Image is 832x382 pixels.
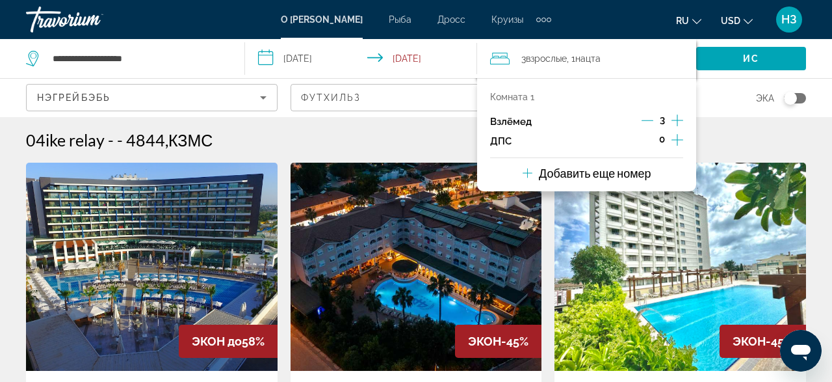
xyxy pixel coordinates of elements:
[281,14,363,25] a: О [PERSON_NAME]
[659,134,665,144] span: 0
[468,334,528,348] span: ЭКОН-45%
[491,14,523,25] a: Круизы
[490,136,512,147] p: ДПС
[526,53,567,64] span: Взрослые
[733,334,793,348] span: ЭКОН-45%
[780,330,822,372] iframe: Кнопка запуска окна обмена сообщениями
[554,163,806,371] img: Лучший Вестерн Плюс Хан Отель
[168,130,213,150] span: КЗМС
[192,334,242,348] span: ЭКОН до
[676,16,689,26] span: ru
[26,130,105,150] h1: 04ike relay
[781,13,797,26] span: НЗ
[721,11,753,30] button: Изменить валюту
[743,53,759,64] span: Ис
[567,49,601,68] span: , 1
[774,92,806,104] button: Таггл карта
[291,163,542,371] img: Паша Принцесса от Werde Hotels Только для взрослых
[490,92,534,102] p: Комната 1
[756,89,774,107] span: Эка
[26,163,278,371] img: Ветер Lara Hotel и SPA
[642,114,653,130] button: Декремент взрослых
[490,116,532,128] p: Взлёмед
[536,9,551,30] button: Дополнительные элементы навигации
[523,158,651,185] button: Добавить еще номер
[437,14,465,25] a: Дросс
[301,92,361,103] span: Футхильз
[477,39,696,78] button: Путешественники: 3 взрослых, 0 детей
[126,130,213,150] h2: 4844,
[671,131,683,151] button: Импульсные дети
[696,47,806,70] button: Поиск
[26,3,156,36] a: Травориум
[245,39,477,78] button: Выберите дату регистрации и выезда
[37,92,110,103] span: Нэгрейбэбь
[671,112,683,131] button: Приращение взрослых
[108,130,123,150] span: - -
[660,115,665,125] span: 3
[575,53,601,64] span: Нацта
[179,325,278,358] div: 58%
[772,6,806,33] button: Пользовательское меню
[539,166,651,180] p: Добавить еще номер
[721,16,740,26] span: USD
[51,49,225,68] input: Search hotel destination
[37,90,266,105] mat-select: Сортировать по
[676,11,701,30] button: Изменить язык
[291,84,542,111] button: Фильтры
[389,14,411,25] a: Рыба
[521,49,567,68] span: 3
[641,133,653,149] button: Демонтировать детей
